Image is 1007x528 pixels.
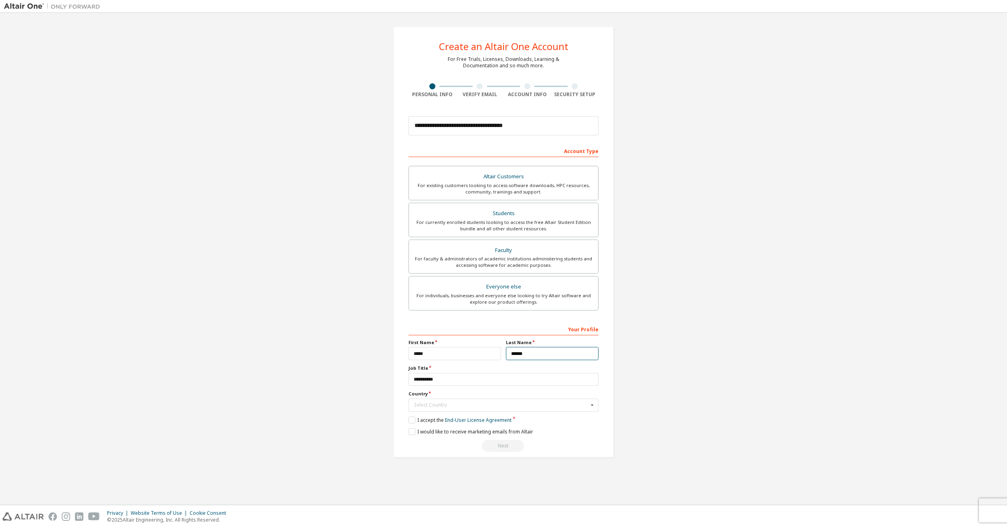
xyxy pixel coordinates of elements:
label: I would like to receive marketing emails from Altair [408,428,533,435]
label: First Name [408,339,501,346]
img: Altair One [4,2,104,10]
div: For existing customers looking to access software downloads, HPC resources, community, trainings ... [414,182,593,195]
div: For faculty & administrators of academic institutions administering students and accessing softwa... [414,256,593,268]
div: Security Setup [551,91,599,98]
div: Account Type [408,144,599,157]
img: youtube.svg [88,512,100,521]
img: altair_logo.svg [2,512,44,521]
div: Account Info [503,91,551,98]
div: Students [414,208,593,219]
img: instagram.svg [62,512,70,521]
p: © 2025 Altair Engineering, Inc. All Rights Reserved. [107,516,231,523]
div: Privacy [107,510,131,516]
label: Job Title [408,365,599,371]
label: Country [408,391,599,397]
div: Altair Customers [414,171,593,182]
div: Cookie Consent [190,510,231,516]
div: Everyone else [414,281,593,292]
img: linkedin.svg [75,512,83,521]
div: Create an Altair One Account [439,42,568,51]
div: Read and acccept EULA to continue [408,440,599,452]
div: For currently enrolled students looking to access the free Altair Student Edition bundle and all ... [414,219,593,232]
div: Verify Email [456,91,504,98]
img: facebook.svg [49,512,57,521]
label: Last Name [506,339,599,346]
div: Your Profile [408,322,599,335]
label: I accept the [408,417,512,423]
div: Select Country [414,403,588,407]
div: For individuals, businesses and everyone else looking to try Altair software and explore our prod... [414,292,593,305]
div: Website Terms of Use [131,510,190,516]
div: For Free Trials, Licenses, Downloads, Learning & Documentation and so much more. [448,56,559,69]
a: End-User License Agreement [445,417,512,423]
div: Faculty [414,245,593,256]
div: Personal Info [408,91,456,98]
